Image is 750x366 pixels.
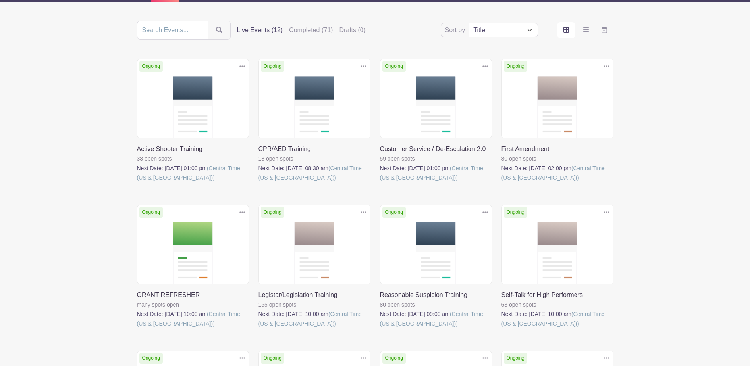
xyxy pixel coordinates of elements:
[339,25,366,35] label: Drafts (0)
[237,25,366,35] div: filters
[289,25,333,35] label: Completed (71)
[137,21,208,40] input: Search Events...
[557,22,613,38] div: order and view
[445,25,468,35] label: Sort by
[237,25,283,35] label: Live Events (12)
